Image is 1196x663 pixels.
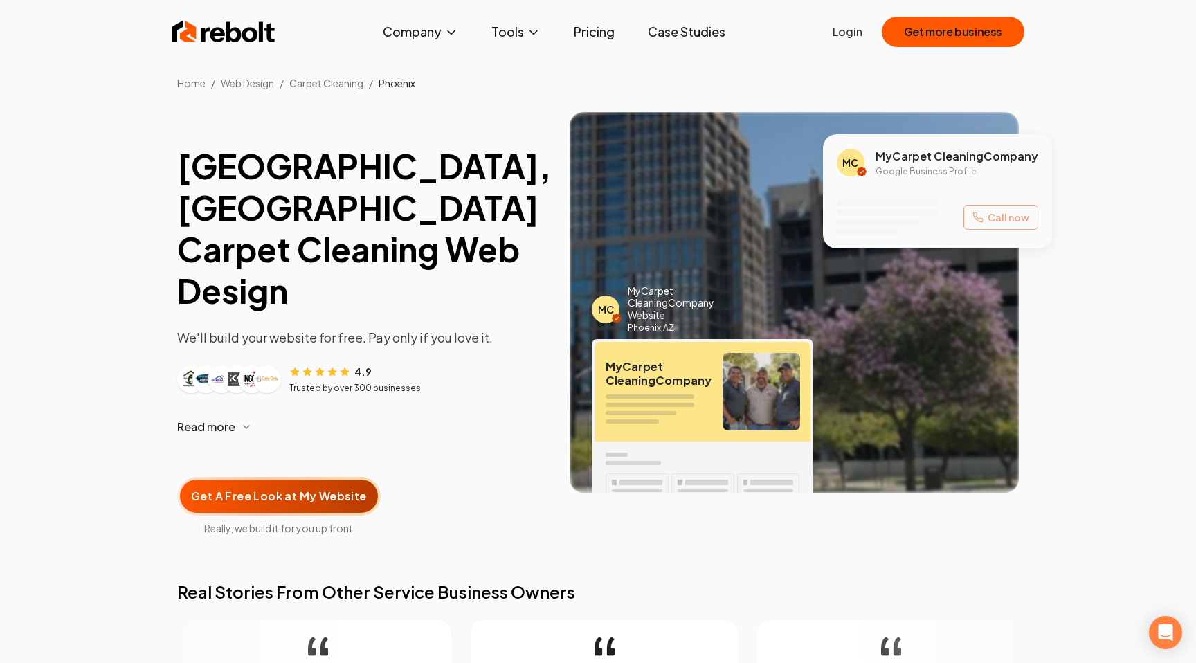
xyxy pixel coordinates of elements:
h2: Real Stories From Other Service Business Owners [177,581,1019,603]
img: Customer logo 3 [210,368,233,390]
span: Really, we build it for you up front [177,521,381,535]
article: Customer reviews [177,364,547,394]
a: Carpet Cleaning [289,77,363,89]
a: Pricing [563,18,626,46]
img: Customer logo 4 [226,368,248,390]
a: Login [833,24,862,40]
a: Home [177,77,206,89]
button: Get more business [882,17,1024,47]
span: My Carpet Cleaning Company Website [628,285,739,322]
div: Rating: 4.9 out of 5 stars [289,364,372,379]
p: Phoenix , AZ [628,323,813,334]
span: MC [598,302,614,316]
img: Customer logo 1 [180,368,202,390]
span: My Carpet Cleaning Company [606,360,712,388]
button: Company [372,18,469,46]
span: Read more [177,419,235,435]
div: Customer logos [177,365,281,393]
img: Image of Phoenix, AZ [570,112,1019,493]
img: Carpet Cleaning team [723,353,800,430]
li: / [211,76,215,90]
img: quotation-mark [298,637,318,656]
li: / [280,76,284,90]
span: MC [842,156,858,170]
img: quotation-mark [585,637,605,656]
button: Get A Free Look at My Website [177,477,381,516]
img: Rebolt Logo [172,18,275,46]
p: Trusted by over 300 businesses [289,383,421,394]
span: My Carpet Cleaning Company [876,148,1038,165]
nav: Breadcrumb [155,76,1041,90]
li: Phoenix [379,76,415,90]
a: Case Studies [637,18,736,46]
button: Tools [480,18,552,46]
img: Customer logo 5 [241,368,263,390]
a: Get A Free Look at My WebsiteReally, we build it for you up front [177,455,381,535]
p: We'll build your website for free. Pay only if you love it. [177,328,547,347]
span: Get A Free Look at My Website [191,488,367,505]
img: Customer logo 2 [195,368,217,390]
span: Web Design [221,77,274,89]
div: Open Intercom Messenger [1149,616,1182,649]
img: Customer logo 6 [256,368,278,390]
button: Read more [177,410,547,444]
h1: [GEOGRAPHIC_DATA], [GEOGRAPHIC_DATA] Carpet Cleaning Web Design [177,145,547,311]
span: 4.9 [354,365,372,379]
img: quotation-mark [871,637,891,656]
p: Google Business Profile [876,166,1038,177]
li: / [369,76,373,90]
